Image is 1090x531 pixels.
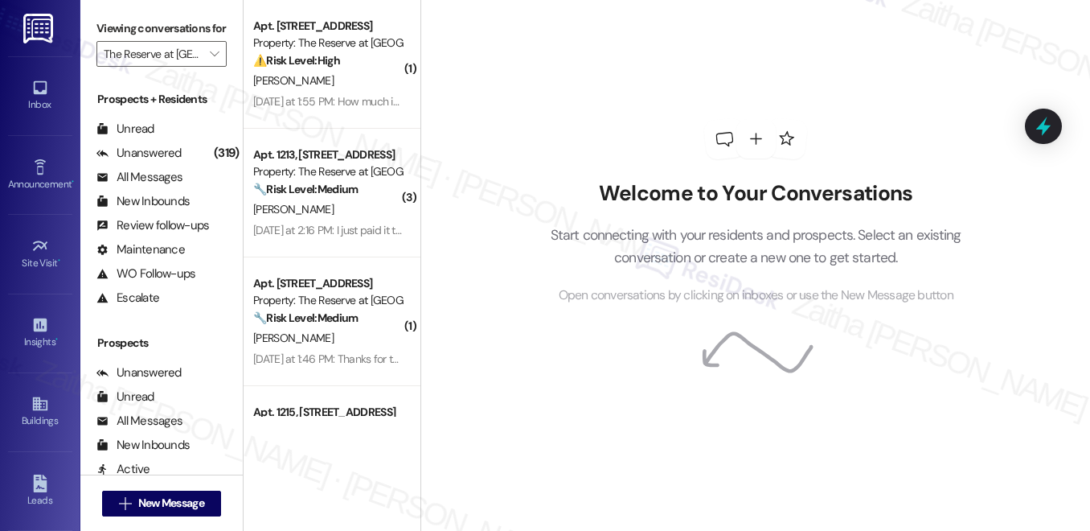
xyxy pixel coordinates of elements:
[72,176,74,187] span: •
[119,497,131,510] i: 
[526,224,986,270] p: Start connecting with your residents and prospects. Select an existing conversation or create a n...
[96,169,182,186] div: All Messages
[96,413,182,430] div: All Messages
[138,495,204,512] span: New Message
[80,91,243,108] div: Prospects + Residents
[23,14,56,43] img: ResiDesk Logo
[253,73,334,88] span: [PERSON_NAME]
[253,404,402,421] div: Apt. 1215, [STREET_ADDRESS]
[96,265,195,282] div: WO Follow-ups
[96,461,150,478] div: Active
[96,437,190,454] div: New Inbounds
[559,286,953,306] span: Open conversations by clicking on inboxes or use the New Message button
[8,390,72,434] a: Buildings
[253,223,437,237] div: [DATE] at 2:16 PM: I just paid it thank you
[253,352,504,366] div: [DATE] at 1:46 PM: Thanks for the reminder, just paid it!
[96,16,227,41] label: Viewing conversations for
[253,202,334,216] span: [PERSON_NAME]
[253,146,402,163] div: Apt. 1213, [STREET_ADDRESS]
[96,241,185,258] div: Maintenance
[210,141,243,166] div: (319)
[253,311,358,325] strong: 🔧 Risk Level: Medium
[253,18,402,35] div: Apt. [STREET_ADDRESS]
[96,121,154,138] div: Unread
[102,491,221,517] button: New Message
[253,275,402,292] div: Apt. [STREET_ADDRESS]
[96,217,209,234] div: Review follow-ups
[80,335,243,352] div: Prospects
[104,41,201,67] input: All communities
[253,94,442,109] div: [DATE] at 1:55 PM: How much is my rent?
[96,364,182,381] div: Unanswered
[8,470,72,513] a: Leads
[96,145,182,162] div: Unanswered
[96,193,190,210] div: New Inbounds
[253,331,334,345] span: [PERSON_NAME]
[55,334,58,345] span: •
[253,163,402,180] div: Property: The Reserve at [GEOGRAPHIC_DATA]
[210,47,219,60] i: 
[8,233,72,276] a: Site Visit •
[8,311,72,355] a: Insights •
[8,74,72,117] a: Inbox
[58,255,60,266] span: •
[526,181,986,207] h2: Welcome to Your Conversations
[253,35,402,51] div: Property: The Reserve at [GEOGRAPHIC_DATA]
[96,389,154,405] div: Unread
[96,290,159,307] div: Escalate
[253,53,340,68] strong: ⚠️ Risk Level: High
[253,292,402,309] div: Property: The Reserve at [GEOGRAPHIC_DATA]
[253,182,358,196] strong: 🔧 Risk Level: Medium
